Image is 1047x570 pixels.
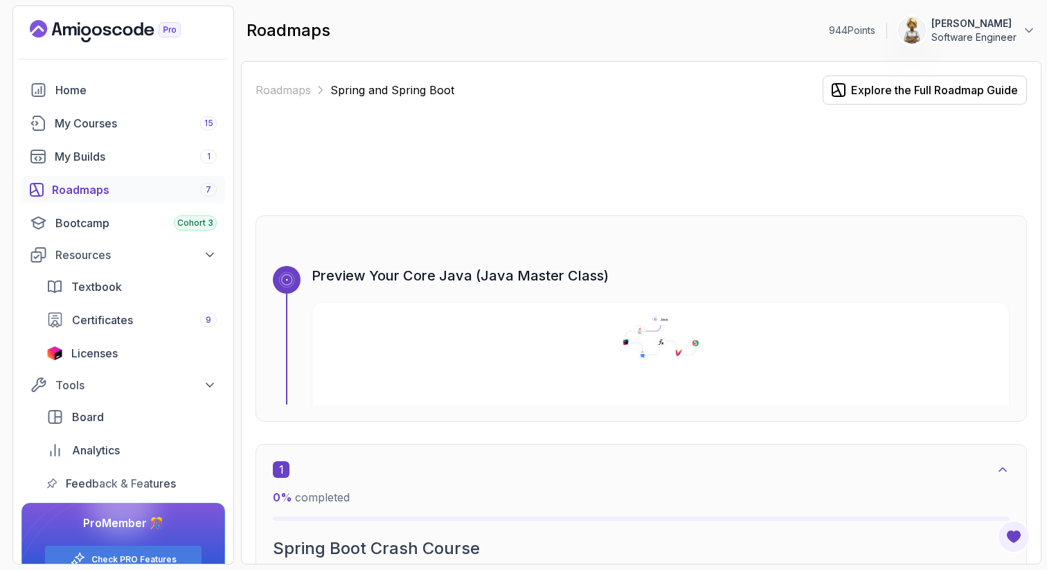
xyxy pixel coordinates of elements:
[38,436,225,464] a: analytics
[931,30,1017,44] p: Software Engineer
[829,24,875,37] p: 944 Points
[330,82,454,98] p: Spring and Spring Boot
[30,20,213,42] a: Landing page
[55,82,217,98] div: Home
[21,176,225,204] a: roadmaps
[206,184,211,195] span: 7
[38,403,225,431] a: board
[71,345,118,362] span: Licenses
[72,442,120,458] span: Analytics
[931,17,1017,30] p: [PERSON_NAME]
[247,19,330,42] h2: roadmaps
[52,181,217,198] div: Roadmaps
[851,82,1018,98] div: Explore the Full Roadmap Guide
[38,306,225,334] a: certificates
[38,339,225,367] a: licenses
[273,490,350,504] span: completed
[55,215,217,231] div: Bootcamp
[72,409,104,425] span: Board
[206,314,211,326] span: 9
[21,373,225,398] button: Tools
[55,377,217,393] div: Tools
[273,461,289,478] span: 1
[21,76,225,104] a: home
[55,148,217,165] div: My Builds
[273,490,292,504] span: 0 %
[21,109,225,137] a: courses
[66,475,176,492] span: Feedback & Features
[71,278,122,295] span: Textbook
[312,266,1010,285] h3: Preview Your Core Java (Java Master Class)
[38,273,225,301] a: textbook
[38,470,225,497] a: feedback
[55,115,217,132] div: My Courses
[91,554,177,565] a: Check PRO Features
[256,82,311,98] a: Roadmaps
[21,209,225,237] a: bootcamp
[273,537,1010,560] h2: Spring Boot Crash Course
[21,143,225,170] a: builds
[898,17,1036,44] button: user profile image[PERSON_NAME]Software Engineer
[72,312,133,328] span: Certificates
[899,17,925,44] img: user profile image
[823,75,1027,105] button: Explore the Full Roadmap Guide
[46,346,63,360] img: jetbrains icon
[961,483,1047,549] iframe: chat widget
[55,247,217,263] div: Resources
[207,151,211,162] span: 1
[177,217,213,229] span: Cohort 3
[204,118,213,129] span: 15
[21,242,225,267] button: Resources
